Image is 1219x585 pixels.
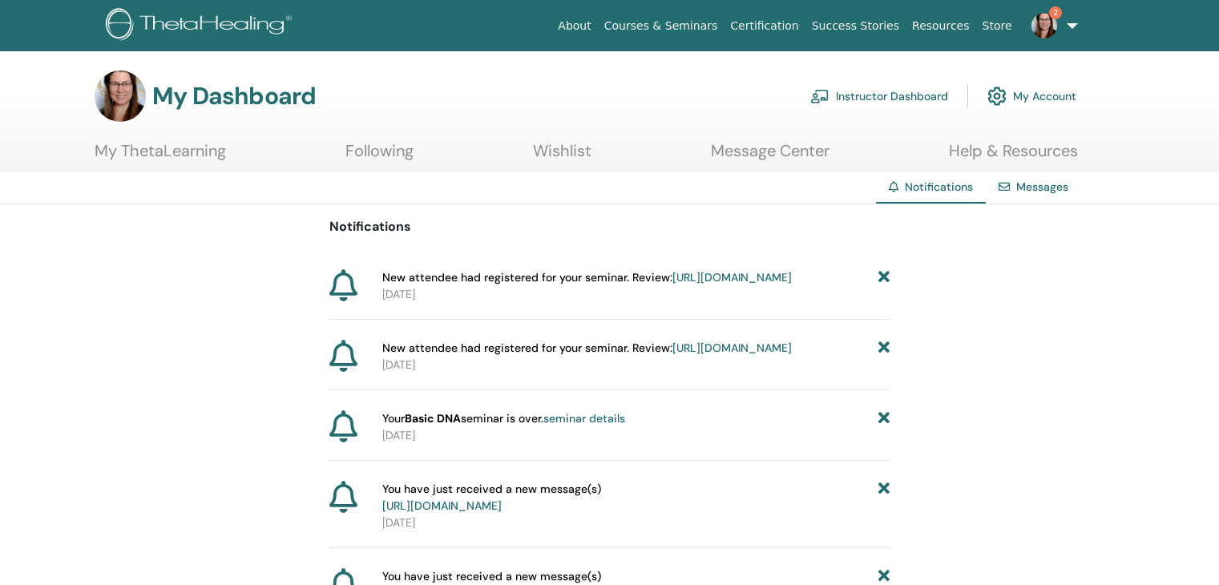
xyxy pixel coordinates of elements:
a: [URL][DOMAIN_NAME] [382,498,502,513]
a: Resources [906,11,976,41]
a: Messages [1016,180,1068,194]
img: logo.png [106,8,297,44]
a: seminar details [543,411,625,426]
span: Notifications [905,180,973,194]
a: My Account [987,79,1076,114]
p: Notifications [329,217,890,236]
a: Wishlist [533,141,591,172]
a: Success Stories [805,11,906,41]
p: [DATE] [382,514,890,531]
h3: My Dashboard [152,82,316,111]
a: About [551,11,597,41]
a: Message Center [711,141,829,172]
a: Certification [724,11,805,41]
strong: Basic DNA [405,411,461,426]
p: [DATE] [382,357,890,373]
a: Courses & Seminars [598,11,725,41]
span: Your seminar is over. [382,410,625,427]
span: 2 [1049,6,1062,19]
a: [URL][DOMAIN_NAME] [672,270,792,284]
img: default.jpg [1031,13,1057,38]
a: Store [976,11,1019,41]
span: New attendee had registered for your seminar. Review: [382,269,792,286]
p: [DATE] [382,427,890,444]
a: [URL][DOMAIN_NAME] [672,341,792,355]
img: cog.svg [987,83,1007,110]
a: My ThetaLearning [95,141,226,172]
span: You have just received a new message(s) [382,481,601,514]
p: [DATE] [382,286,890,303]
a: Help & Resources [949,141,1078,172]
a: Instructor Dashboard [810,79,948,114]
img: chalkboard-teacher.svg [810,89,829,103]
a: Following [345,141,414,172]
img: default.jpg [95,71,146,122]
span: New attendee had registered for your seminar. Review: [382,340,792,357]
